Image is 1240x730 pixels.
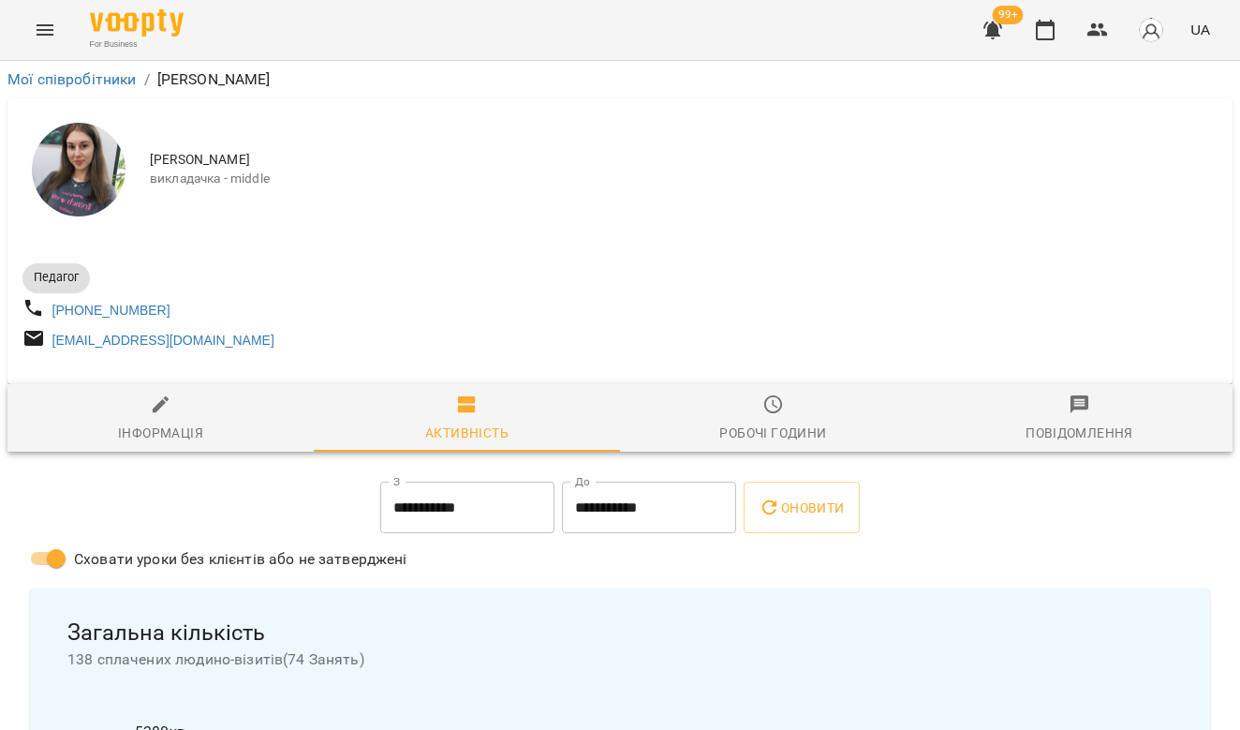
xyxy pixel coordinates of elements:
[144,68,150,91] li: /
[719,422,826,444] div: Робочі години
[74,548,407,571] span: Сховати уроки без клієнтів або не затверджені
[118,422,203,444] div: Інформація
[1190,20,1210,39] span: UA
[90,9,184,37] img: Voopty Logo
[32,123,125,216] img: Юлія
[1138,17,1164,43] img: avatar_s.png
[52,303,170,318] a: [PHONE_NUMBER]
[52,333,274,348] a: [EMAIL_ADDRESS][DOMAIN_NAME]
[7,70,137,88] a: Мої співробітники
[744,482,859,534] button: Оновити
[22,269,90,286] span: Педагог
[90,38,184,51] span: For Business
[1026,422,1133,444] div: Повідомлення
[759,497,844,519] span: Оновити
[22,7,67,52] button: Menu
[157,68,271,91] p: [PERSON_NAME]
[67,618,1173,648] span: Загальна кількість
[150,151,1218,170] span: [PERSON_NAME]
[67,648,1173,671] span: 138 сплачених людино-візитів ( 74 Занять )
[425,422,509,444] div: Активність
[150,170,1218,188] span: викладачка - middle
[7,68,1233,91] nav: breadcrumb
[1183,12,1218,47] button: UA
[993,6,1024,24] span: 99+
